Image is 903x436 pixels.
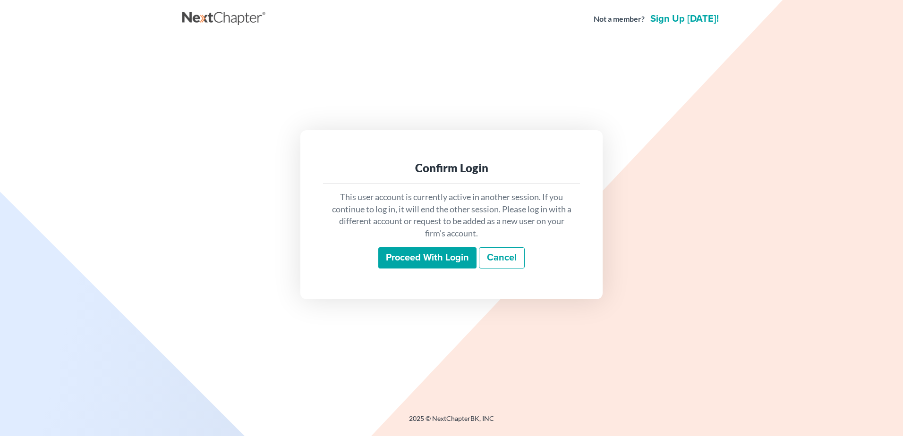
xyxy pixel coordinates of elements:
[182,414,721,431] div: 2025 © NextChapterBK, INC
[331,160,572,176] div: Confirm Login
[378,247,477,269] input: Proceed with login
[331,191,572,240] p: This user account is currently active in another session. If you continue to log in, it will end ...
[594,14,645,25] strong: Not a member?
[479,247,525,269] a: Cancel
[648,14,721,24] a: Sign up [DATE]!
